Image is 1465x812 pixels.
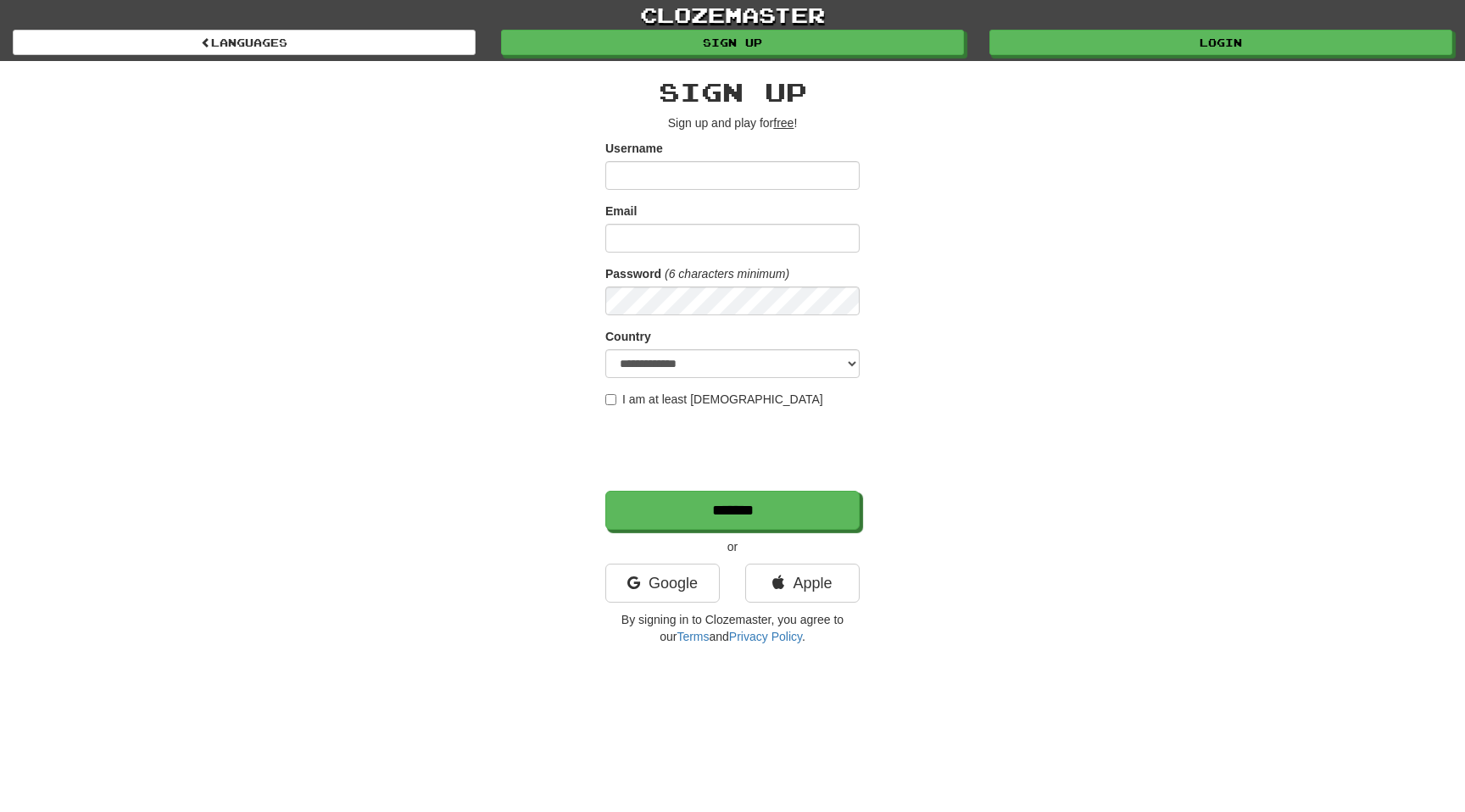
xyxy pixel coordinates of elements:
[605,391,823,408] label: I am at least [DEMOGRAPHIC_DATA]
[605,416,863,482] iframe: reCAPTCHA
[605,611,860,645] p: By signing in to Clozemaster, you agree to our and .
[501,30,964,55] a: Sign up
[773,116,794,130] u: free
[605,328,651,345] label: Country
[605,265,661,282] label: Password
[677,630,709,643] a: Terms
[989,30,1452,55] a: Login
[605,538,860,555] p: or
[745,564,860,603] a: Apple
[605,114,860,131] p: Sign up and play for !
[605,394,616,405] input: I am at least [DEMOGRAPHIC_DATA]
[13,30,476,55] a: Languages
[605,203,637,220] label: Email
[729,630,802,643] a: Privacy Policy
[605,78,860,106] h2: Sign up
[605,564,720,603] a: Google
[665,267,789,281] em: (6 characters minimum)
[605,140,663,157] label: Username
